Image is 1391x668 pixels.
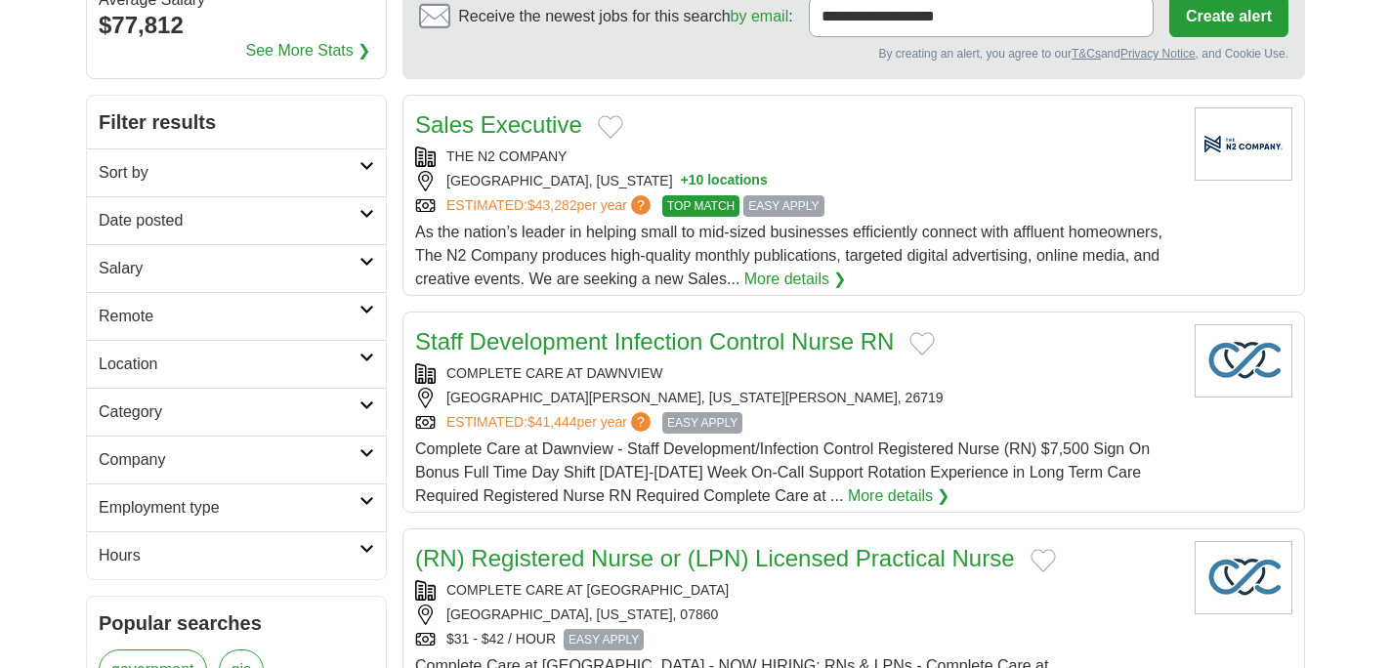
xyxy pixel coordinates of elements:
h2: Popular searches [99,608,374,638]
a: More details ❯ [744,268,847,291]
span: $43,282 [527,197,577,213]
a: Hours [87,531,386,579]
button: Add to favorite jobs [598,115,623,139]
div: [GEOGRAPHIC_DATA][PERSON_NAME], [US_STATE][PERSON_NAME], 26719 [415,388,1179,408]
span: EASY APPLY [564,629,644,650]
a: Employment type [87,483,386,531]
button: Add to favorite jobs [1031,549,1056,572]
h2: Category [99,400,359,424]
span: EASY APPLY [662,412,742,434]
button: +10 locations [681,171,768,191]
a: (RN) Registered Nurse or (LPN) Licensed Practical Nurse [415,545,1015,571]
h2: Sort by [99,161,359,185]
span: $41,444 [527,414,577,430]
div: $77,812 [99,8,374,43]
div: $31 - $42 / HOUR [415,629,1179,650]
span: TOP MATCH [662,195,739,217]
div: [GEOGRAPHIC_DATA], [US_STATE] [415,171,1179,191]
div: THE N2 COMPANY [415,146,1179,167]
h2: Filter results [87,96,386,148]
img: Company logo [1195,324,1292,397]
a: ESTIMATED:$43,282per year? [446,195,654,217]
h2: Company [99,448,359,472]
h2: Salary [99,257,359,280]
div: COMPLETE CARE AT [GEOGRAPHIC_DATA] [415,580,1179,601]
a: Sales Executive [415,111,582,138]
a: ESTIMATED:$41,444per year? [446,412,654,434]
a: Salary [87,244,386,292]
a: See More Stats ❯ [246,39,371,63]
h2: Hours [99,544,359,567]
span: ? [631,412,651,432]
img: Company logo [1195,107,1292,181]
a: by email [731,8,789,24]
button: Add to favorite jobs [909,332,935,355]
a: Privacy Notice [1120,47,1196,61]
a: Location [87,340,386,388]
a: More details ❯ [848,484,950,508]
span: + [681,171,689,191]
span: ? [631,195,651,215]
span: Complete Care at Dawnview - Staff Development/Infection Control Registered Nurse (RN) $7,500 Sign... [415,440,1150,504]
div: By creating an alert, you agree to our and , and Cookie Use. [419,45,1288,63]
span: Receive the newest jobs for this search : [458,5,792,28]
div: COMPLETE CARE AT DAWNVIEW [415,363,1179,384]
a: Date posted [87,196,386,244]
div: [GEOGRAPHIC_DATA], [US_STATE], 07860 [415,605,1179,625]
a: Staff Development Infection Control Nurse RN [415,328,894,355]
a: Sort by [87,148,386,196]
h2: Employment type [99,496,359,520]
h2: Location [99,353,359,376]
h2: Date posted [99,209,359,232]
a: Company [87,436,386,483]
a: T&Cs [1072,47,1101,61]
span: EASY APPLY [743,195,823,217]
a: Category [87,388,386,436]
span: As the nation’s leader in helping small to mid-sized businesses efficiently connect with affluent... [415,224,1162,287]
img: Company logo [1195,541,1292,614]
h2: Remote [99,305,359,328]
a: Remote [87,292,386,340]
